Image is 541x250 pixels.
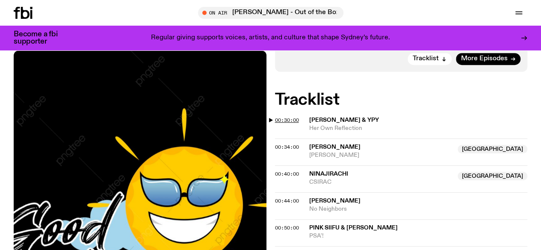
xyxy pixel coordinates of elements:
span: 00:40:00 [275,171,299,177]
span: CSIRAC [309,178,453,186]
span: Her Own Reflection [309,124,528,132]
span: More Episodes [461,56,508,62]
span: 00:34:00 [275,144,299,150]
p: Regular giving supports voices, artists, and culture that shape Sydney’s future. [151,34,390,42]
span: No Neighbors [309,205,528,213]
span: [GEOGRAPHIC_DATA] [458,145,527,153]
button: 00:50:00 [275,226,299,230]
button: Tracklist [408,53,452,65]
span: 00:30:00 [275,117,299,124]
span: 00:50:00 [275,224,299,231]
span: Pink Siifu & [PERSON_NAME] [309,225,398,231]
span: [PERSON_NAME] & YPY [309,117,379,123]
h2: Tracklist [275,92,528,108]
span: PSA'! [309,232,528,240]
span: Tracklist [413,56,439,62]
button: 00:30:00 [275,118,299,123]
span: [PERSON_NAME] [309,151,453,159]
button: On Air[PERSON_NAME] - Out of the Box [198,7,343,19]
button: 00:40:00 [275,172,299,176]
button: 00:44:00 [275,199,299,203]
span: [PERSON_NAME] [309,198,361,204]
a: More Episodes [456,53,520,65]
span: Ninajirachi [309,171,348,177]
span: 00:44:00 [275,197,299,204]
h3: Become a fbi supporter [14,31,68,45]
span: [GEOGRAPHIC_DATA] [458,172,527,180]
span: [PERSON_NAME] [309,144,361,150]
button: 00:34:00 [275,145,299,150]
